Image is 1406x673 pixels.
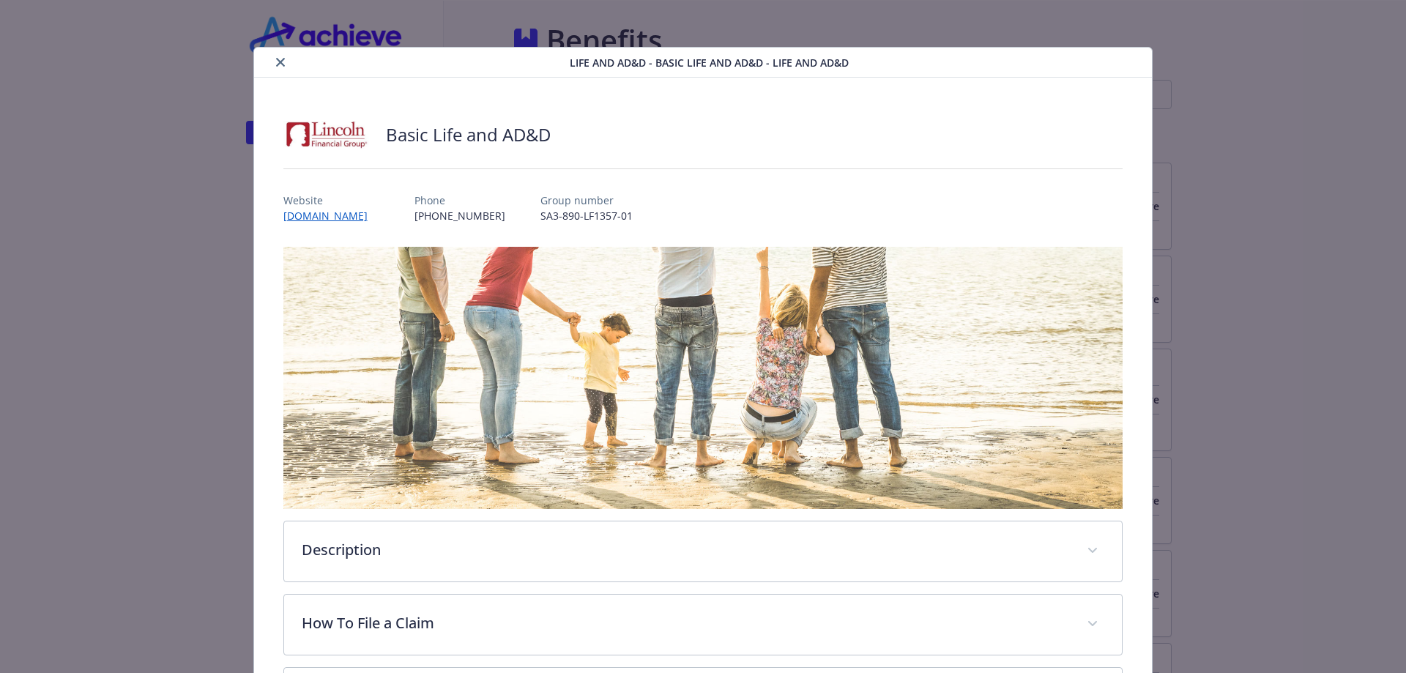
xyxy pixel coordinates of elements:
img: banner [283,247,1123,509]
div: Description [284,521,1123,581]
span: Life and AD&D - Basic Life and AD&D - Life and AD&D [570,55,849,70]
div: How To File a Claim [284,595,1123,655]
button: close [272,53,289,71]
p: Description [302,539,1070,561]
h2: Basic Life and AD&D [386,122,551,147]
p: Website [283,193,379,208]
p: [PHONE_NUMBER] [414,208,505,223]
p: Phone [414,193,505,208]
img: Lincoln Financial Group [283,113,371,157]
a: [DOMAIN_NAME] [283,209,379,223]
p: Group number [540,193,633,208]
p: SA3-890-LF1357-01 [540,208,633,223]
p: How To File a Claim [302,612,1070,634]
